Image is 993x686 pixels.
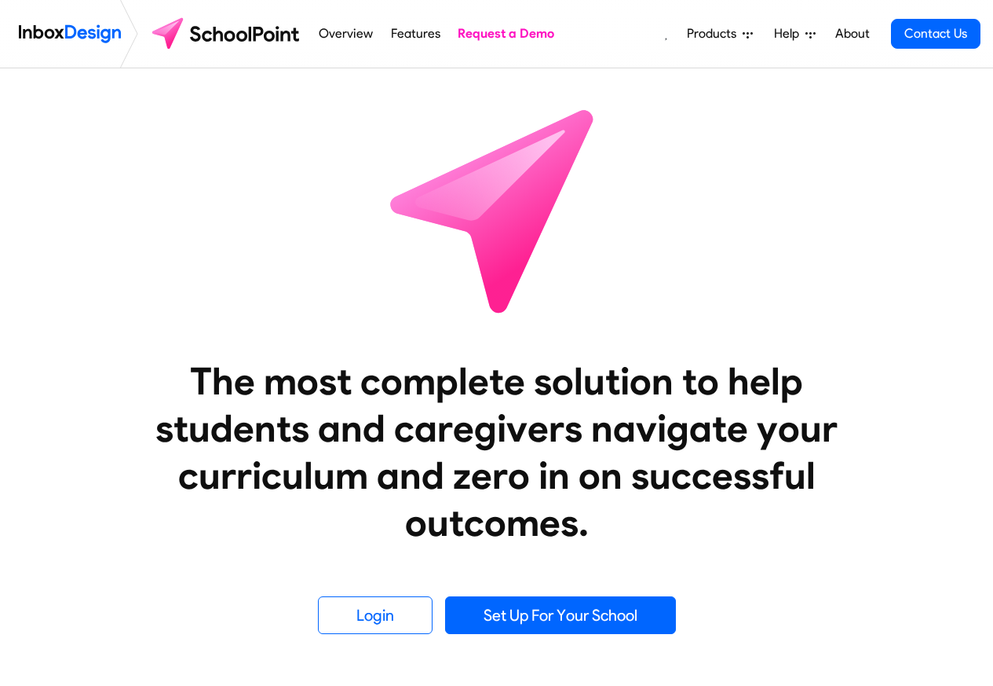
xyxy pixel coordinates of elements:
[681,18,759,50] a: Products
[445,596,676,634] a: Set Up For Your School
[318,596,433,634] a: Login
[124,358,870,546] heading: The most complete solution to help students and caregivers navigate your curriculum and zero in o...
[315,18,378,50] a: Overview
[774,24,805,43] span: Help
[687,24,743,43] span: Products
[144,15,310,53] img: schoolpoint logo
[356,68,638,351] img: icon_schoolpoint.svg
[891,19,980,49] a: Contact Us
[386,18,444,50] a: Features
[768,18,822,50] a: Help
[454,18,559,50] a: Request a Demo
[831,18,874,50] a: About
